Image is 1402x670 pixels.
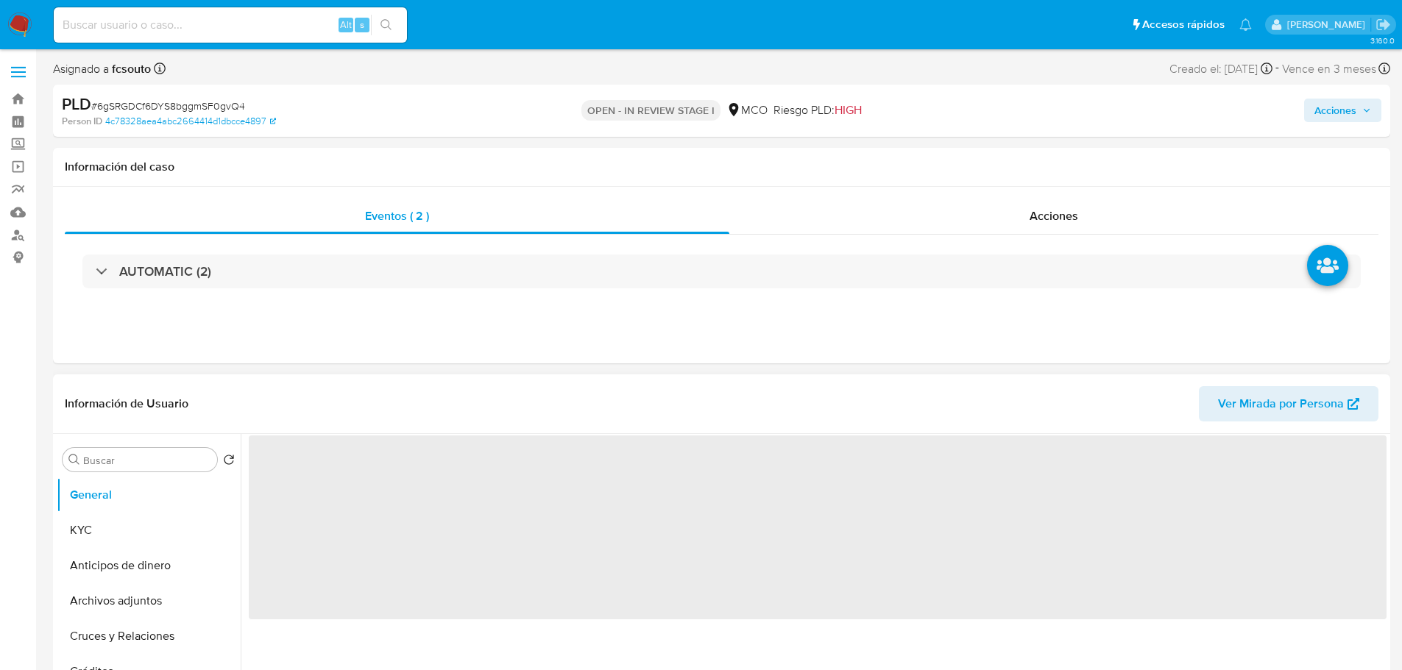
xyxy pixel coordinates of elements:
button: Cruces y Relaciones [57,619,241,654]
span: Vence en 3 meses [1282,61,1376,77]
span: Acciones [1314,99,1356,122]
input: Buscar usuario o caso... [54,15,407,35]
b: fcsouto [109,60,151,77]
a: 4c78328aea4abc2664414d1dbcce4897 [105,115,276,128]
span: ‌ [249,435,1387,619]
span: Asignado a [53,61,151,77]
span: HIGH [835,101,862,118]
h1: Información de Usuario [65,396,188,411]
button: Volver al orden por defecto [223,454,235,470]
span: Acciones [1030,207,1078,224]
div: Creado el: [DATE] [1169,59,1272,79]
button: Buscar [68,454,80,466]
p: OPEN - IN REVIEW STAGE I [581,100,721,121]
h3: AUTOMATIC (2) [119,263,211,279]
div: AUTOMATIC (2) [82,254,1361,288]
a: Salir [1376,17,1391,32]
div: MCO [726,102,768,118]
span: # 6gSRGDCf6DYS8bggmSF0gvQ4 [91,99,245,113]
span: Ver Mirada por Persona [1218,386,1344,421]
b: PLD [62,92,91,115]
button: Ver Mirada por Persona [1199,386,1378,421]
span: Riesgo PLD: [773,102,862,118]
b: Person ID [62,115,102,128]
span: Accesos rápidos [1142,17,1225,32]
button: General [57,477,241,513]
span: Eventos ( 2 ) [365,207,429,224]
h1: Información del caso [65,160,1378,174]
input: Buscar [83,454,211,467]
button: Archivos adjuntos [57,583,241,619]
button: Acciones [1304,99,1381,122]
button: KYC [57,513,241,548]
button: search-icon [371,15,401,35]
span: Alt [340,18,352,32]
span: s [360,18,364,32]
span: - [1275,59,1279,79]
button: Anticipos de dinero [57,548,241,583]
p: felipe.cayon@mercadolibre.com [1287,18,1370,32]
a: Notificaciones [1239,18,1252,31]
